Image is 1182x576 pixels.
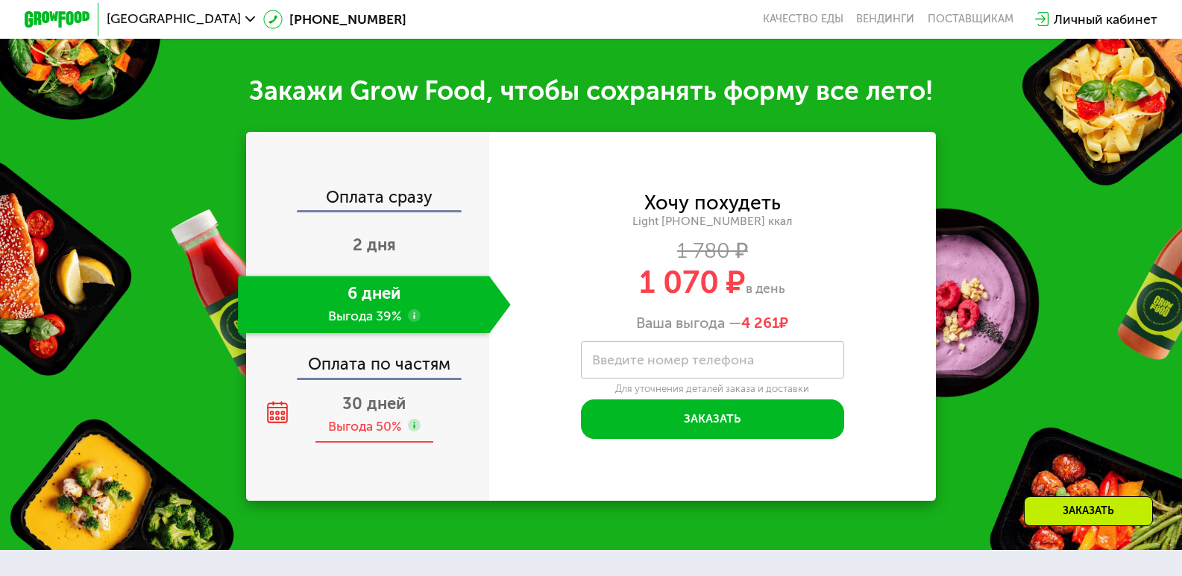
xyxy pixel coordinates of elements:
[644,194,781,212] div: Хочу похудеть
[489,314,936,332] div: Ваша выгода —
[1024,496,1153,526] div: Заказать
[107,13,241,26] span: [GEOGRAPHIC_DATA]
[248,189,489,211] div: Оплата сразу
[263,10,406,29] a: [PHONE_NUMBER]
[1054,10,1157,29] div: Личный кабинет
[741,314,788,332] span: ₽
[639,264,746,301] span: 1 070 ₽
[746,280,785,297] span: в день
[342,393,406,414] span: 30 дней
[741,314,779,332] span: 4 261
[581,399,843,439] button: Заказать
[328,417,401,435] div: Выгода 50%
[928,13,1013,26] div: поставщикам
[248,340,489,378] div: Оплата по частям
[592,355,754,364] label: Введите номер телефона
[856,13,914,26] a: Вендинги
[581,382,843,395] div: Для уточнения деталей заказа и доставки
[489,215,936,230] div: Light [PHONE_NUMBER] ккал
[353,235,396,255] span: 2 дня
[489,241,936,259] div: 1 780 ₽
[763,13,843,26] a: Качество еды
